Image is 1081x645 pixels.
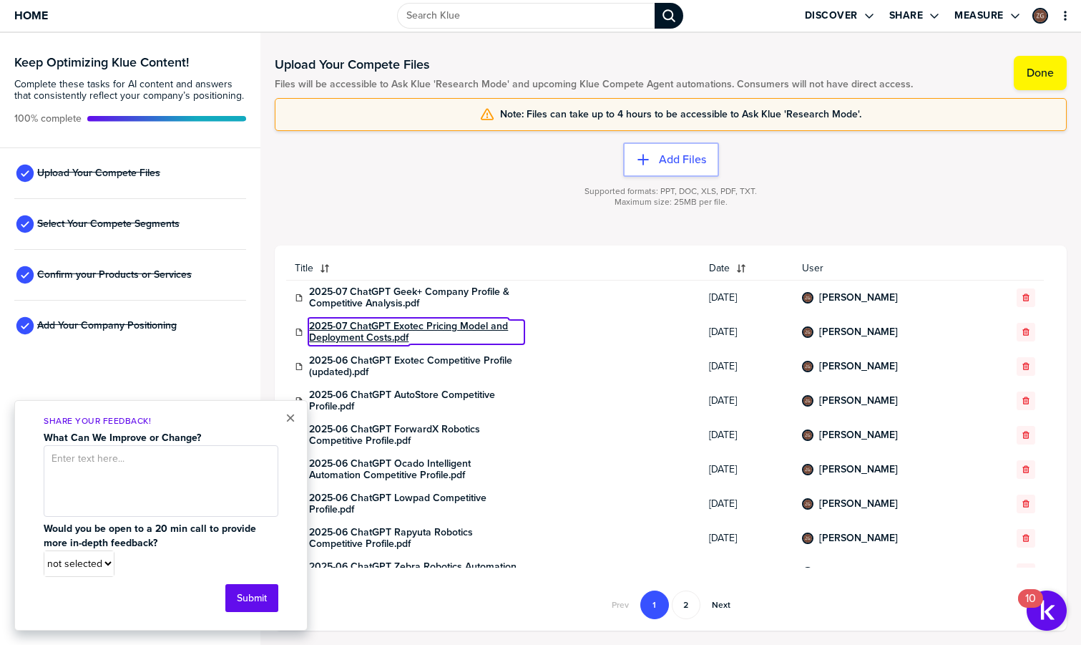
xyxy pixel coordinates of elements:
a: 2025-06 ChatGPT Ocado Intelligent Automation Competitive Profile.pdf [309,458,524,481]
a: [PERSON_NAME] [819,430,898,441]
span: [DATE] [709,395,785,407]
img: 6d8caa2a22e3dca0a2daee4e1ad83dab-sml.png [803,500,812,508]
strong: What Can We Improve or Change? [44,430,201,445]
span: Supported formats: PPT, DOC, XLS, PDF, TXT. [584,186,757,197]
img: 6d8caa2a22e3dca0a2daee4e1ad83dab-sml.png [803,397,812,405]
label: Measure [954,9,1004,22]
div: Zaven Gabriel [802,464,813,475]
span: Note: Files can take up to 4 hours to be accessible to Ask Klue 'Research Mode'. [500,109,861,120]
img: 6d8caa2a22e3dca0a2daee4e1ad83dab-sml.png [803,465,812,474]
span: Home [14,9,48,21]
span: Active [14,113,82,125]
a: [PERSON_NAME] [819,326,898,338]
span: Maximum size: 25MB per file. [615,197,728,208]
h3: Keep Optimizing Klue Content! [14,56,246,69]
div: Search Klue [655,3,683,29]
h1: Upload Your Compete Files [275,56,913,73]
a: 2025-07 ChatGPT Geek+ Company Profile & Competitive Analysis.pdf [309,286,524,309]
span: [DATE] [709,498,785,510]
a: [PERSON_NAME] [819,292,898,304]
span: User [802,263,975,274]
img: 6d8caa2a22e3dca0a2daee4e1ad83dab-sml.png [803,431,812,440]
a: [PERSON_NAME] [819,395,898,407]
a: [PERSON_NAME] [819,361,898,372]
img: 6d8caa2a22e3dca0a2daee4e1ad83dab-sml.png [803,534,812,543]
span: Title [295,263,313,274]
span: [DATE] [709,326,785,338]
span: Select Your Compete Segments [37,218,180,230]
span: [DATE] [709,361,785,372]
button: Go to next page [703,591,739,619]
label: Add Files [659,152,706,167]
img: 6d8caa2a22e3dca0a2daee4e1ad83dab-sml.png [803,294,812,302]
img: 6d8caa2a22e3dca0a2daee4e1ad83dab-sml.png [803,362,812,371]
button: Close [285,409,295,427]
a: [PERSON_NAME] [819,533,898,544]
div: Zaven Gabriel [802,533,813,544]
a: [PERSON_NAME] [819,567,898,578]
span: [DATE] [709,430,785,441]
a: 2025-06 ChatGPT Rapyuta Robotics Competitive Profile.pdf [309,527,524,550]
a: [PERSON_NAME] [819,498,898,510]
span: [DATE] [709,464,785,475]
a: 2025-06 ChatGPT Zebra Robotics Automation Competitive Profile.pdf [309,561,524,584]
span: [DATE] [709,567,785,578]
div: Zaven Gabriel [802,326,813,338]
button: Open Resource Center, 10 new notifications [1027,591,1067,631]
a: 2025-06 ChatGPT Lowpad Competitive Profile.pdf [309,493,524,515]
button: Submit [225,584,278,612]
button: Go to previous page [603,591,637,619]
div: Zaven Gabriel [802,430,813,441]
div: Zaven Gabriel [802,395,813,407]
a: 2025-07 ChatGPT Exotec Pricing Model and Deployment Costs.pdf [309,321,524,344]
button: Go to page 2 [672,591,700,619]
a: 2025-06 ChatGPT AutoStore Competitive Profile.pdf [309,389,524,412]
label: Share [889,9,924,22]
div: Zaven Gabriel [802,292,813,304]
a: [PERSON_NAME] [819,464,898,475]
span: Add Your Company Positioning [37,320,177,331]
span: Date [709,263,730,274]
img: 6d8caa2a22e3dca0a2daee4e1ad83dab-sml.png [1034,9,1047,22]
div: Zaven Gabriel [802,498,813,510]
a: 2025-06 ChatGPT Exotec Competitive Profile (updated).pdf [309,355,524,378]
nav: Pagination Navigation [602,591,740,619]
label: Discover [805,9,858,22]
span: Files will be accessible to Ask Klue 'Research Mode' and upcoming Klue Compete Agent automations.... [275,79,913,90]
input: Search Klue [397,3,655,29]
span: Confirm your Products or Services [37,269,192,281]
p: Share Your Feedback! [44,415,278,427]
div: Zaven Gabriel [802,361,813,372]
div: Zaven Gabriel [802,567,813,578]
div: Zaven Gabriel [1032,8,1048,24]
span: [DATE] [709,533,785,544]
img: 6d8caa2a22e3dca0a2daee4e1ad83dab-sml.png [803,328,812,336]
span: Complete these tasks for AI content and answers that consistently reflect your company’s position... [14,79,246,102]
a: Edit Profile [1031,6,1050,25]
span: Upload Your Compete Files [37,168,160,179]
div: 10 [1025,598,1036,617]
strong: Would you be open to a 20 min call to provide more in-depth feedback? [44,521,259,551]
span: [DATE] [709,292,785,304]
label: Done [1027,66,1054,80]
a: 2025-06 ChatGPT ForwardX Robotics Competitive Profile.pdf [309,424,524,447]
